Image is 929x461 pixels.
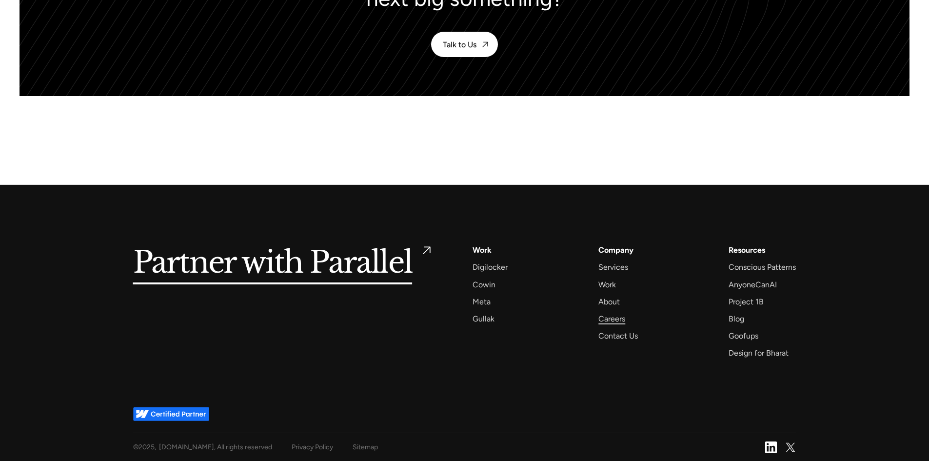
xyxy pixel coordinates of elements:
a: Blog [729,312,744,325]
a: Goofups [729,329,758,342]
a: Careers [598,312,625,325]
a: Work [473,243,492,257]
div: Talk to Us [443,40,476,49]
a: Design for Bharat [729,346,789,360]
div: Resources [729,243,765,257]
a: Company [598,243,633,257]
a: Digilocker [473,261,508,274]
img: btn arrow icon [480,40,490,49]
a: Services [598,261,628,274]
a: Conscious Patterns [729,261,796,274]
a: Talk to Us [431,32,498,57]
a: Partner with Parallel [133,243,434,283]
a: About [598,295,620,308]
a: AnyoneCanAI [729,278,777,291]
a: Work [598,278,616,291]
a: Gullak [473,312,494,325]
a: Privacy Policy [292,441,333,453]
a: Contact Us [598,329,638,342]
span: 2025 [138,443,155,451]
a: Project 1B [729,295,764,308]
h5: Partner with Parallel [133,243,413,283]
a: Cowin [473,278,495,291]
a: Sitemap [353,441,378,453]
div: © , [DOMAIN_NAME], All rights reserved [133,441,272,453]
a: Meta [473,295,491,308]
